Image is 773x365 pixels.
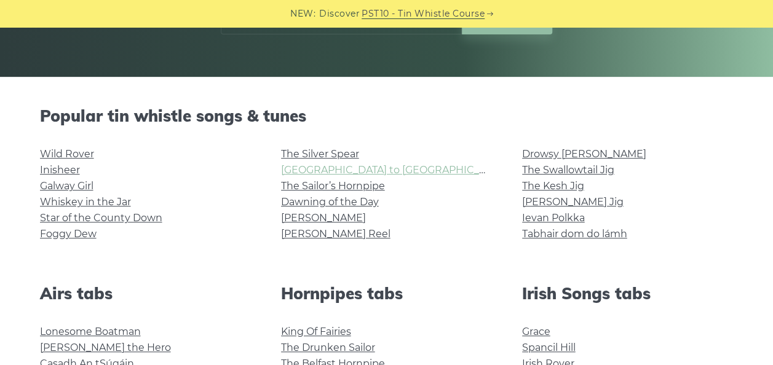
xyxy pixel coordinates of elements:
[40,148,94,160] a: Wild Rover
[40,342,171,353] a: [PERSON_NAME] the Hero
[522,212,585,224] a: Ievan Polkka
[40,284,252,303] h2: Airs tabs
[522,196,624,208] a: [PERSON_NAME] Jig
[40,228,97,240] a: Foggy Dew
[281,212,366,224] a: [PERSON_NAME]
[522,284,734,303] h2: Irish Songs tabs
[522,228,627,240] a: Tabhair dom do lámh
[290,7,315,21] span: NEW:
[281,164,508,176] a: [GEOGRAPHIC_DATA] to [GEOGRAPHIC_DATA]
[40,106,734,125] h2: Popular tin whistle songs & tunes
[281,326,351,337] a: King Of Fairies
[281,196,379,208] a: Dawning of the Day
[40,326,141,337] a: Lonesome Boatman
[281,342,375,353] a: The Drunken Sailor
[522,342,576,353] a: Spancil Hill
[281,228,390,240] a: [PERSON_NAME] Reel
[522,180,584,192] a: The Kesh Jig
[522,164,614,176] a: The Swallowtail Jig
[362,7,485,21] a: PST10 - Tin Whistle Course
[40,212,162,224] a: Star of the County Down
[40,164,80,176] a: Inisheer
[522,148,646,160] a: Drowsy [PERSON_NAME]
[522,326,550,337] a: Grace
[319,7,360,21] span: Discover
[40,196,131,208] a: Whiskey in the Jar
[281,180,385,192] a: The Sailor’s Hornpipe
[281,148,359,160] a: The Silver Spear
[40,180,93,192] a: Galway Girl
[281,284,493,303] h2: Hornpipes tabs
